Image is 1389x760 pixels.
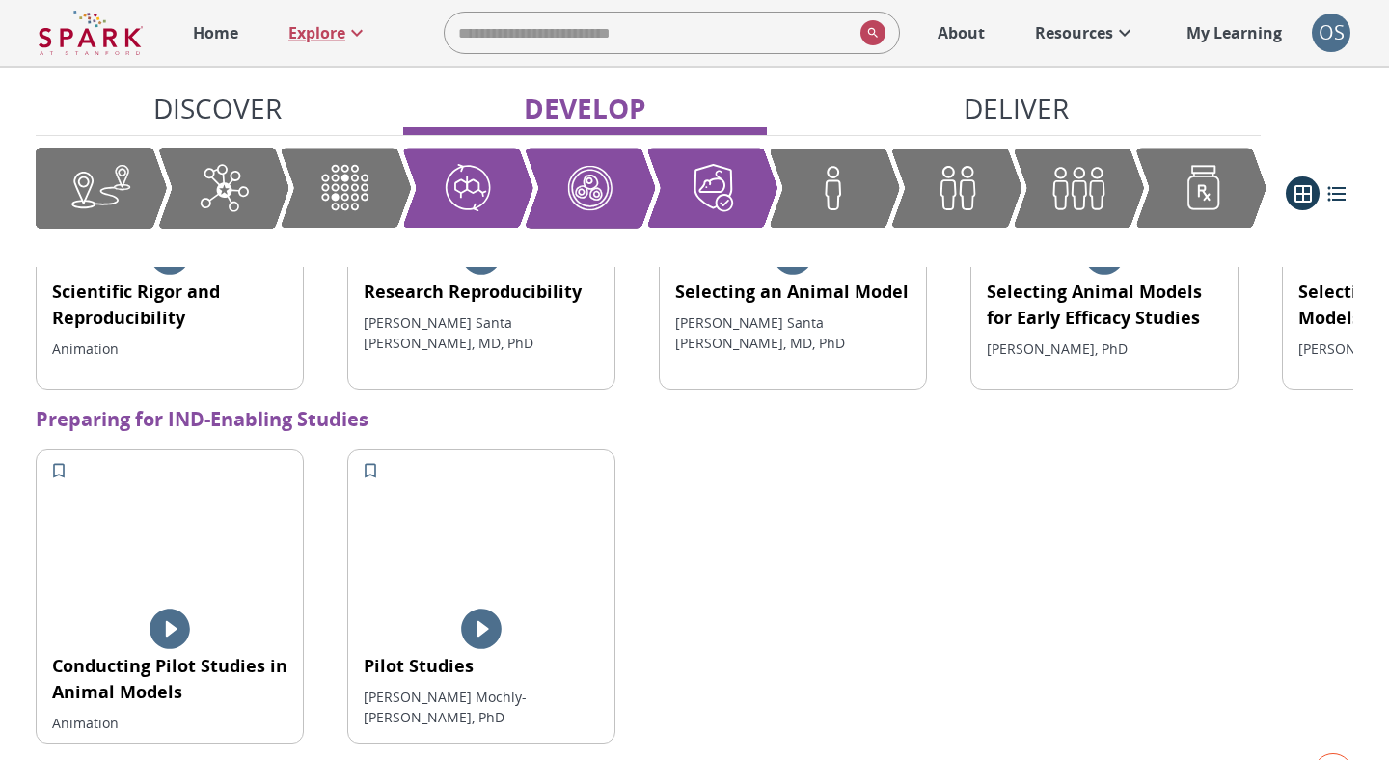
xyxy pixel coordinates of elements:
p: Selecting Animal Models for Early Efficacy Studies [987,279,1222,331]
p: Pilot Studies [364,653,599,679]
p: Selecting an Animal Model [675,279,911,305]
div: Graphic showing the progression through the Discover, Develop, and Deliver pipeline, highlighting... [36,148,1266,229]
p: [PERSON_NAME] Santa [PERSON_NAME], MD, PhD [364,312,599,353]
button: search [853,13,885,53]
p: About [938,21,985,44]
img: Logo of SPARK at Stanford [39,10,143,56]
p: Develop [524,88,646,128]
p: Research Reproducibility [364,279,599,305]
a: About [928,12,994,54]
p: Conducting Pilot Studies in Animal Models [52,653,287,705]
p: Discover [153,88,282,128]
p: Preparing for IND-Enabling Studies [36,405,1353,434]
p: [PERSON_NAME], PhD [987,339,1222,359]
p: Resources [1035,21,1113,44]
a: My Learning [1177,12,1293,54]
a: Resources [1025,12,1146,54]
a: Explore [279,12,378,54]
p: Scientific Rigor and Reproducibility [52,279,287,331]
button: grid view [1286,176,1320,210]
a: Home [183,12,248,54]
p: Animation [52,339,287,359]
p: Home [193,21,238,44]
svg: Add to My Learning [49,461,68,480]
button: list view [1320,176,1353,210]
p: My Learning [1186,21,1282,44]
svg: Add to My Learning [361,461,380,480]
div: OS [1312,14,1350,52]
p: [PERSON_NAME] Santa [PERSON_NAME], MD, PhD [675,312,911,353]
button: account of current user [1312,14,1350,52]
p: [PERSON_NAME] Mochly-[PERSON_NAME], PhD [364,687,599,727]
p: Deliver [964,88,1069,128]
p: Animation [52,713,287,733]
p: Explore [288,21,345,44]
